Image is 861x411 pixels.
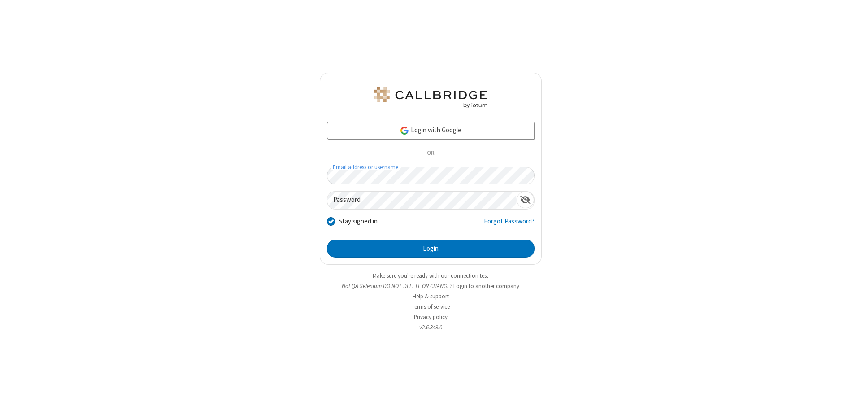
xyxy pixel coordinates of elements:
a: Privacy policy [414,313,448,321]
input: Email address or username [327,167,535,184]
li: Not QA Selenium DO NOT DELETE OR CHANGE? [320,282,542,290]
input: Password [327,192,517,209]
a: Forgot Password? [484,216,535,233]
a: Help & support [413,293,449,300]
label: Stay signed in [339,216,378,227]
a: Make sure you're ready with our connection test [373,272,488,280]
li: v2.6.349.0 [320,323,542,332]
button: Login [327,240,535,258]
span: OR [423,147,438,160]
img: google-icon.png [400,126,409,136]
a: Login with Google [327,122,535,140]
a: Terms of service [412,303,450,310]
button: Login to another company [453,282,519,290]
img: QA Selenium DO NOT DELETE OR CHANGE [372,87,489,108]
div: Show password [517,192,534,208]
